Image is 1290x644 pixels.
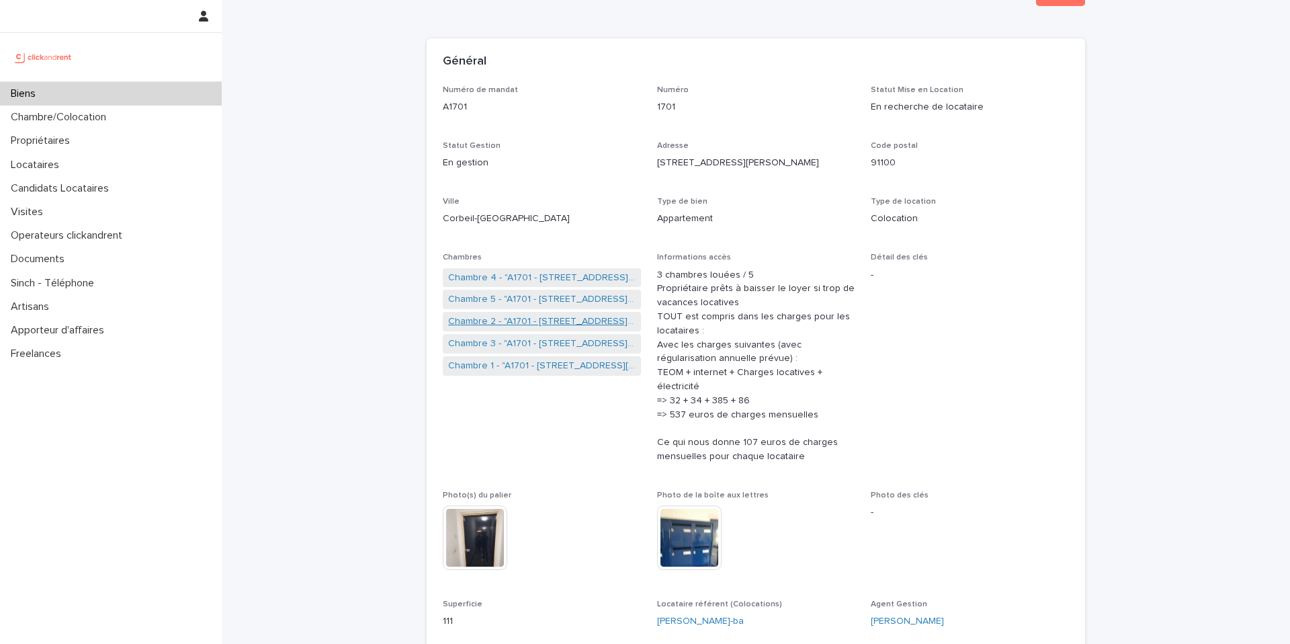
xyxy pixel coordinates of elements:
[443,491,511,499] span: Photo(s) du palier
[871,491,929,499] span: Photo des clés
[443,614,641,629] p: 111
[448,271,636,285] a: Chambre 4 - "A1701 - [STREET_ADDRESS][PERSON_NAME]"
[871,268,1069,282] p: -
[448,337,636,351] a: Chambre 3 - "A1701 - [STREET_ADDRESS][PERSON_NAME] 91100"
[871,212,1069,226] p: Colocation
[5,206,54,218] p: Visites
[443,600,482,608] span: Superficie
[443,54,486,69] h2: Général
[871,142,918,150] span: Code postal
[657,491,769,499] span: Photo de la boîte aux lettres
[443,198,460,206] span: Ville
[657,253,731,261] span: Informations accès
[5,229,133,242] p: Operateurs clickandrent
[5,324,115,337] p: Apporteur d'affaires
[871,600,927,608] span: Agent Gestion
[448,315,636,329] a: Chambre 2 - "A1701 - [STREET_ADDRESS][PERSON_NAME]"
[448,359,636,373] a: Chambre 1 - "A1701 - [STREET_ADDRESS][PERSON_NAME] 91100"
[657,86,689,94] span: Numéro
[871,614,944,629] a: [PERSON_NAME]
[657,614,744,629] a: [PERSON_NAME]-ba
[448,292,636,307] a: Chambre 5 - "A1701 - [STREET_ADDRESS][PERSON_NAME] 91100"
[11,44,76,71] img: UCB0brd3T0yccxBKYDjQ
[657,198,707,206] span: Type de bien
[657,600,782,608] span: Locataire référent (Colocations)
[5,253,75,266] p: Documents
[657,156,855,170] p: [STREET_ADDRESS][PERSON_NAME]
[657,268,855,464] p: 3 chambres louées / 5 Propriétaire prêts à baisser le loyer si trop de vacances locatives TOUT es...
[871,86,963,94] span: Statut Mise en Location
[5,348,72,360] p: Freelances
[5,111,117,124] p: Chambre/Colocation
[871,100,1069,114] p: En recherche de locataire
[871,156,1069,170] p: 91100
[871,198,936,206] span: Type de location
[5,87,46,100] p: Biens
[5,300,60,313] p: Artisans
[871,506,1069,520] p: -
[657,100,855,114] p: 1701
[443,156,641,170] p: En gestion
[443,253,482,261] span: Chambres
[443,86,518,94] span: Numéro de mandat
[5,134,81,147] p: Propriétaires
[443,212,641,226] p: Corbeil-[GEOGRAPHIC_DATA]
[443,142,501,150] span: Statut Gestion
[657,212,855,226] p: Appartement
[871,253,928,261] span: Détail des clés
[5,277,105,290] p: Sinch - Téléphone
[5,182,120,195] p: Candidats Locataires
[657,142,689,150] span: Adresse
[5,159,70,171] p: Locataires
[443,100,641,114] p: A1701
